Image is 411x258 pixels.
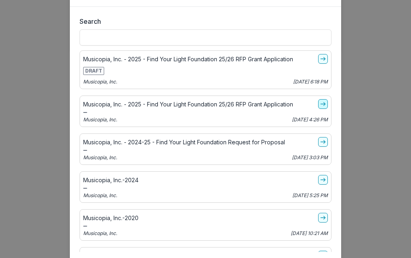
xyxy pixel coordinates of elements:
[83,176,138,184] p: Musicopia, Inc.-2024
[83,55,293,63] p: Musicopia, Inc. - 2025 - Find Your Light Foundation 25/26 RFP Grant Application
[83,230,117,237] p: Musicopia, Inc.
[318,213,328,223] a: go-to
[292,154,328,161] p: [DATE] 3:03 PM
[83,214,138,222] p: Musicopia, Inc.-2020
[83,100,293,108] p: Musicopia, Inc. - 2025 - Find Your Light Foundation 25/26 RFP Grant Application
[318,175,328,185] a: go-to
[83,116,117,123] p: Musicopia, Inc.
[83,138,285,146] p: Musicopia, Inc. - 2024-25 - Find Your Light Foundation Request for Proposal
[292,116,328,123] p: [DATE] 4:26 PM
[318,137,328,147] a: go-to
[318,54,328,64] a: go-to
[292,192,328,199] p: [DATE] 5:25 PM
[83,154,117,161] p: Musicopia, Inc.
[83,78,117,85] p: Musicopia, Inc.
[318,99,328,109] a: go-to
[291,230,328,237] p: [DATE] 10:21 AM
[80,17,327,26] label: Search
[83,67,104,75] span: DRAFT
[293,78,328,85] p: [DATE] 6:18 PM
[83,192,117,199] p: Musicopia, Inc.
